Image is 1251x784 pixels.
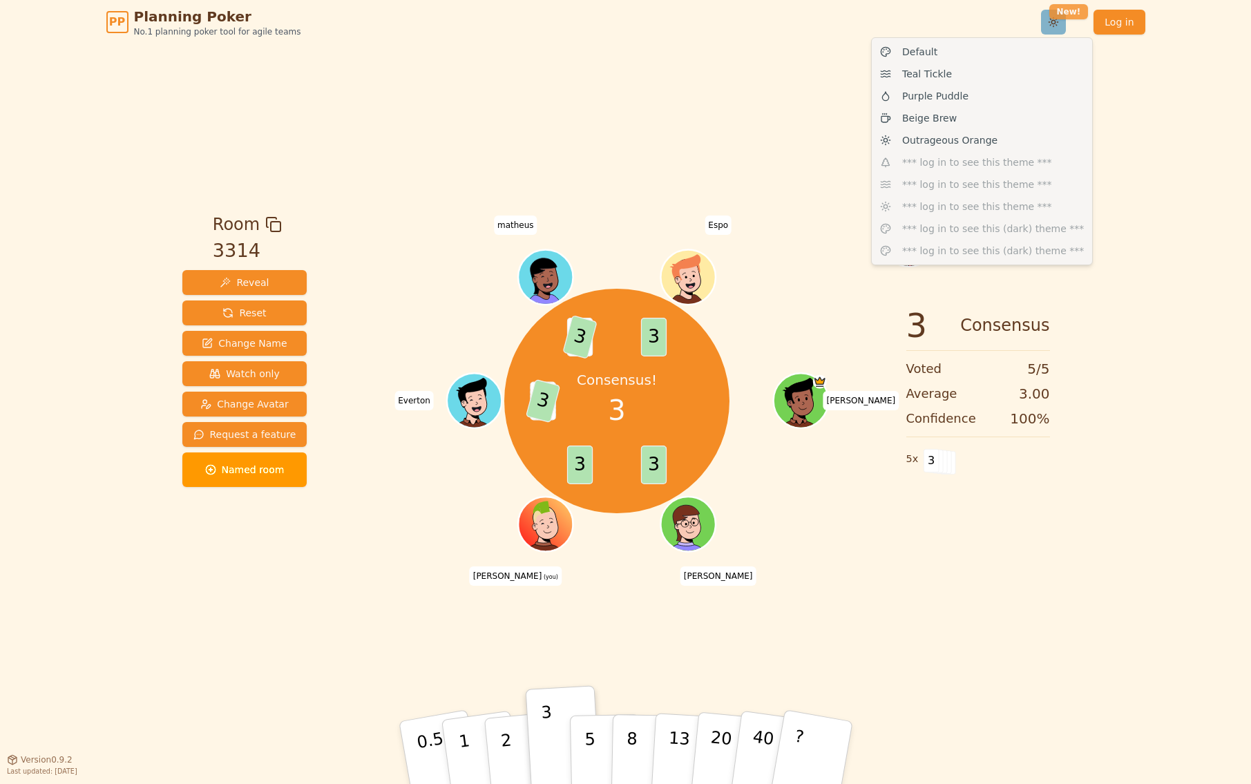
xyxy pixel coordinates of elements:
[902,89,968,103] span: Purple Puddle
[902,67,952,81] span: Teal Tickle
[902,111,957,125] span: Beige Brew
[540,702,555,778] p: 3
[902,45,937,59] span: Default
[902,133,997,147] span: Outrageous Orange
